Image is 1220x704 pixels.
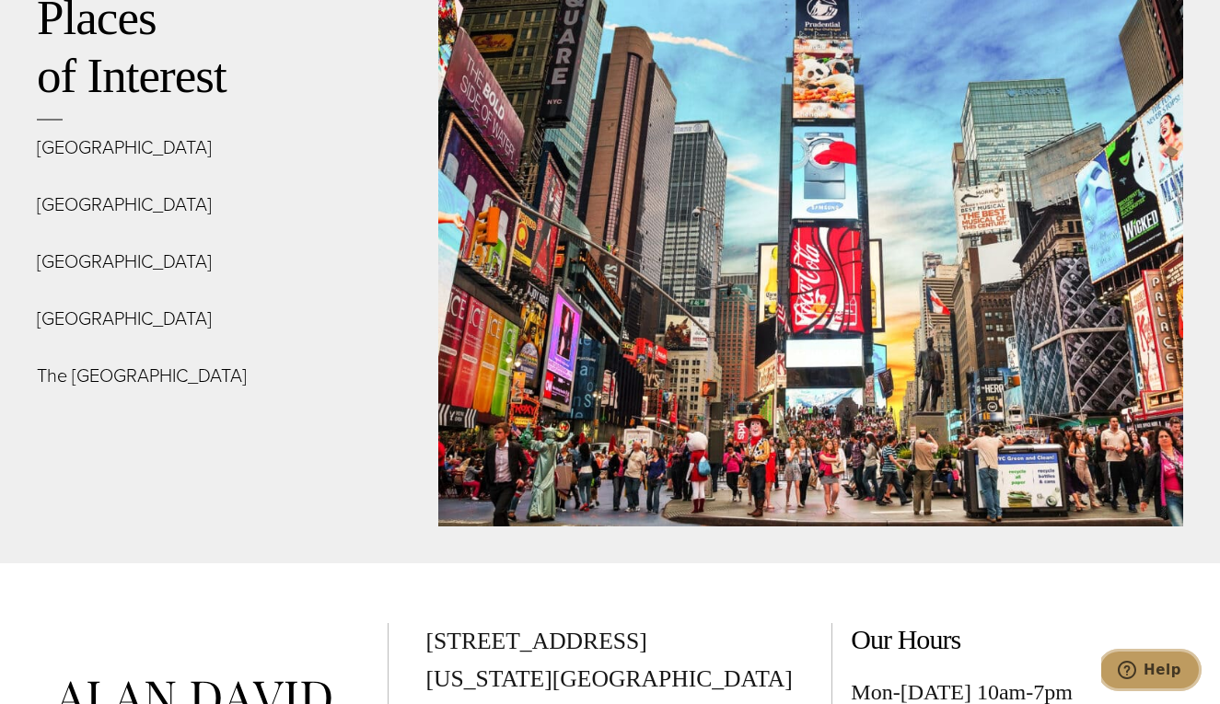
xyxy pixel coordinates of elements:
h2: Our Hours [851,623,1202,656]
div: [STREET_ADDRESS] [US_STATE][GEOGRAPHIC_DATA] [425,623,794,698]
iframe: Opens a widget where you can chat to one of our agents [1101,649,1202,695]
p: [GEOGRAPHIC_DATA] [GEOGRAPHIC_DATA] [GEOGRAPHIC_DATA] [GEOGRAPHIC_DATA] The [GEOGRAPHIC_DATA] [37,133,300,390]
